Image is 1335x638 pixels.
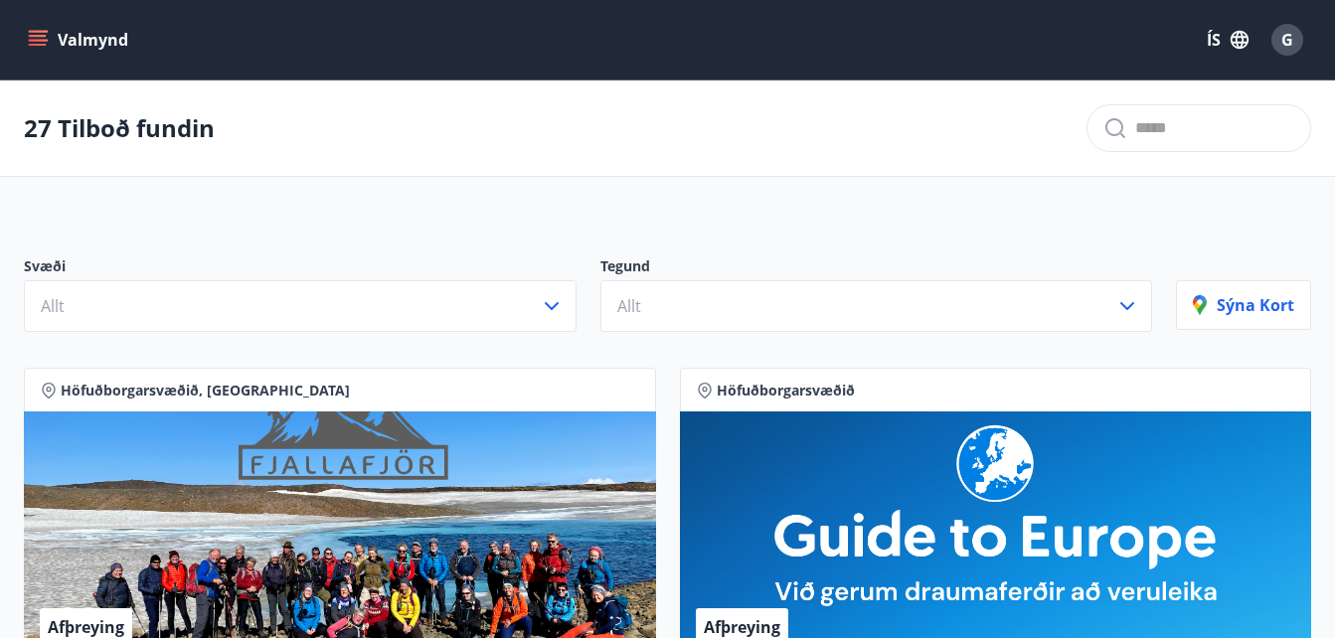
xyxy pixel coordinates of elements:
[704,616,780,638] span: Afþreying
[48,616,124,638] span: Afþreying
[617,295,641,317] span: Allt
[600,280,1153,332] button: Allt
[1263,16,1311,64] button: G
[24,256,577,280] p: Svæði
[24,22,136,58] button: menu
[24,280,577,332] button: Allt
[600,256,1153,280] p: Tegund
[1176,280,1311,330] button: Sýna kort
[717,381,855,400] span: Höfuðborgarsvæðið
[41,295,65,317] span: Allt
[61,381,350,400] span: Höfuðborgarsvæðið, [GEOGRAPHIC_DATA]
[24,111,215,145] p: 27 Tilboð fundin
[1281,29,1293,51] span: G
[1193,294,1294,316] p: Sýna kort
[1196,22,1259,58] button: ÍS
